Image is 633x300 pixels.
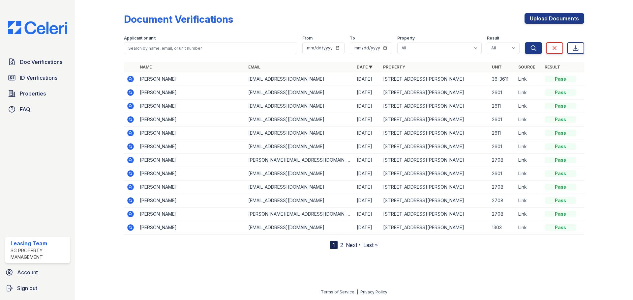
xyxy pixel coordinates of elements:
[516,86,542,99] td: Link
[302,36,313,41] label: From
[545,76,576,82] div: Pass
[137,86,246,99] td: [PERSON_NAME]
[11,247,67,260] div: SG Property Management
[380,153,489,167] td: [STREET_ADDRESS][PERSON_NAME]
[246,221,354,234] td: [EMAIL_ADDRESS][DOMAIN_NAME]
[545,197,576,204] div: Pass
[380,180,489,194] td: [STREET_ADDRESS][PERSON_NAME]
[380,126,489,140] td: [STREET_ADDRESS][PERSON_NAME]
[489,153,516,167] td: 2708
[545,65,560,69] a: Result
[354,221,380,234] td: [DATE]
[20,105,30,113] span: FAQ
[545,211,576,217] div: Pass
[380,72,489,86] td: [STREET_ADDRESS][PERSON_NAME]
[5,103,70,116] a: FAQ
[545,116,576,123] div: Pass
[357,289,358,294] div: |
[124,13,233,25] div: Document Verifications
[489,126,516,140] td: 2611
[3,282,73,295] a: Sign out
[489,167,516,180] td: 2601
[246,72,354,86] td: [EMAIL_ADDRESS][DOMAIN_NAME]
[489,86,516,99] td: 2601
[354,72,380,86] td: [DATE]
[489,194,516,207] td: 2708
[354,140,380,153] td: [DATE]
[124,42,297,54] input: Search by name, email, or unit number
[380,113,489,126] td: [STREET_ADDRESS][PERSON_NAME]
[489,72,516,86] td: 36-3611
[246,99,354,113] td: [EMAIL_ADDRESS][DOMAIN_NAME]
[3,21,73,34] img: CE_Logo_Blue-a8612792a0a2168367f1c8372b55b34899dd931a85d93a1a3d3e32e68fde9ad4.png
[3,266,73,279] a: Account
[246,126,354,140] td: [EMAIL_ADDRESS][DOMAIN_NAME]
[20,58,62,66] span: Doc Verifications
[137,140,246,153] td: [PERSON_NAME]
[545,170,576,177] div: Pass
[354,194,380,207] td: [DATE]
[516,167,542,180] td: Link
[380,207,489,221] td: [STREET_ADDRESS][PERSON_NAME]
[380,86,489,99] td: [STREET_ADDRESS][PERSON_NAME]
[340,242,343,248] a: 2
[330,241,338,249] div: 1
[17,284,37,292] span: Sign out
[516,207,542,221] td: Link
[246,113,354,126] td: [EMAIL_ADDRESS][DOMAIN_NAME]
[321,289,354,294] a: Terms of Service
[246,194,354,207] td: [EMAIL_ADDRESS][DOMAIN_NAME]
[248,65,260,69] a: Email
[397,36,415,41] label: Property
[489,113,516,126] td: 2601
[137,180,246,194] td: [PERSON_NAME]
[518,65,535,69] a: Source
[246,86,354,99] td: [EMAIL_ADDRESS][DOMAIN_NAME]
[516,221,542,234] td: Link
[137,167,246,180] td: [PERSON_NAME]
[363,242,378,248] a: Last »
[137,99,246,113] td: [PERSON_NAME]
[383,65,405,69] a: Property
[137,113,246,126] td: [PERSON_NAME]
[489,207,516,221] td: 2708
[11,239,67,247] div: Leasing Team
[360,289,387,294] a: Privacy Policy
[357,65,373,69] a: Date ▼
[380,140,489,153] td: [STREET_ADDRESS][PERSON_NAME]
[17,268,38,276] span: Account
[545,224,576,231] div: Pass
[246,207,354,221] td: [PERSON_NAME][EMAIL_ADDRESS][DOMAIN_NAME]
[489,99,516,113] td: 2611
[350,36,355,41] label: To
[354,180,380,194] td: [DATE]
[545,143,576,150] div: Pass
[516,72,542,86] td: Link
[516,194,542,207] td: Link
[516,99,542,113] td: Link
[246,153,354,167] td: [PERSON_NAME][EMAIL_ADDRESS][DOMAIN_NAME]
[516,140,542,153] td: Link
[246,140,354,153] td: [EMAIL_ADDRESS][DOMAIN_NAME]
[20,74,57,82] span: ID Verifications
[137,221,246,234] td: [PERSON_NAME]
[487,36,499,41] label: Result
[354,99,380,113] td: [DATE]
[489,140,516,153] td: 2601
[140,65,152,69] a: Name
[137,207,246,221] td: [PERSON_NAME]
[489,221,516,234] td: 1303
[545,89,576,96] div: Pass
[516,126,542,140] td: Link
[516,153,542,167] td: Link
[354,126,380,140] td: [DATE]
[354,153,380,167] td: [DATE]
[354,207,380,221] td: [DATE]
[354,167,380,180] td: [DATE]
[5,71,70,84] a: ID Verifications
[545,130,576,136] div: Pass
[354,86,380,99] td: [DATE]
[516,113,542,126] td: Link
[525,13,584,24] a: Upload Documents
[246,167,354,180] td: [EMAIL_ADDRESS][DOMAIN_NAME]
